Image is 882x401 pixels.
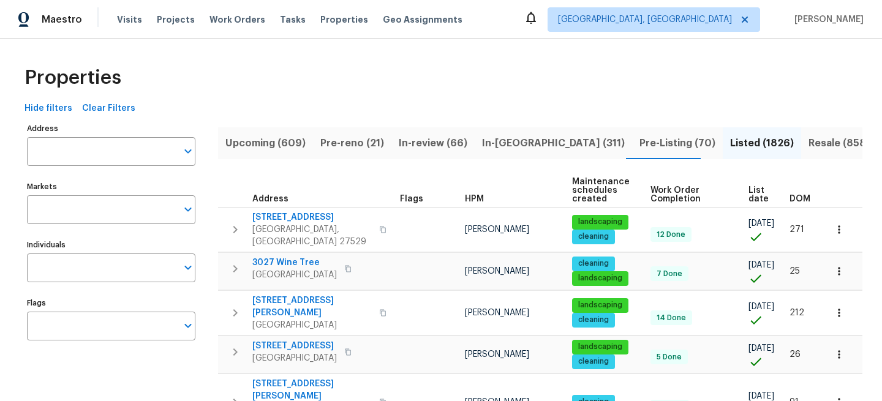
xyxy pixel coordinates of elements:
span: 7 Done [652,269,687,279]
span: cleaning [573,258,614,269]
span: [STREET_ADDRESS] [252,340,337,352]
span: 5 Done [652,352,687,362]
span: [DATE] [748,344,774,353]
span: In-review (66) [399,135,467,152]
span: [STREET_ADDRESS][PERSON_NAME] [252,294,372,319]
span: [PERSON_NAME] [465,267,529,275]
span: Projects [157,13,195,26]
button: Hide filters [20,97,77,120]
span: Hide filters [24,101,72,116]
span: [STREET_ADDRESS] [252,211,372,223]
button: Open [179,201,197,218]
span: Geo Assignments [383,13,462,26]
span: Work Orders [209,13,265,26]
span: Upcoming (609) [225,135,306,152]
span: Pre-Listing (70) [639,135,715,152]
span: [GEOGRAPHIC_DATA], [GEOGRAPHIC_DATA] 27529 [252,223,372,248]
span: Work Order Completion [650,186,728,203]
span: [PERSON_NAME] [790,13,864,26]
span: Clear Filters [82,101,135,116]
span: Flags [400,195,423,203]
span: landscaping [573,342,627,352]
span: [DATE] [748,392,774,400]
span: [PERSON_NAME] [465,350,529,359]
span: Properties [24,72,121,84]
span: Maintenance schedules created [572,178,630,203]
span: Pre-reno (21) [320,135,384,152]
span: 271 [790,225,804,234]
button: Open [179,143,197,160]
span: List date [748,186,769,203]
span: cleaning [573,315,614,325]
span: Maestro [42,13,82,26]
span: 12 Done [652,230,690,240]
span: Visits [117,13,142,26]
span: [GEOGRAPHIC_DATA], [GEOGRAPHIC_DATA] [558,13,732,26]
span: [GEOGRAPHIC_DATA] [252,319,372,331]
span: Resale (858) [809,135,870,152]
span: HPM [465,195,484,203]
span: [GEOGRAPHIC_DATA] [252,269,337,281]
span: Properties [320,13,368,26]
span: Listed (1826) [730,135,794,152]
span: Tasks [280,15,306,24]
label: Flags [27,299,195,307]
span: [DATE] [748,261,774,269]
button: Open [179,259,197,276]
span: landscaping [573,300,627,310]
span: DOM [790,195,810,203]
span: landscaping [573,217,627,227]
span: [GEOGRAPHIC_DATA] [252,352,337,364]
span: cleaning [573,356,614,367]
span: Address [252,195,288,203]
span: [PERSON_NAME] [465,309,529,317]
span: 14 Done [652,313,691,323]
span: 25 [790,267,800,275]
label: Markets [27,183,195,190]
button: Clear Filters [77,97,140,120]
span: cleaning [573,231,614,242]
label: Address [27,125,195,132]
span: landscaping [573,273,627,283]
span: 3027 Wine Tree [252,257,337,269]
span: [PERSON_NAME] [465,225,529,234]
span: 26 [790,350,801,359]
label: Individuals [27,241,195,249]
span: [DATE] [748,302,774,311]
span: In-[GEOGRAPHIC_DATA] (311) [482,135,625,152]
span: 212 [790,309,804,317]
span: [DATE] [748,219,774,228]
button: Open [179,317,197,334]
